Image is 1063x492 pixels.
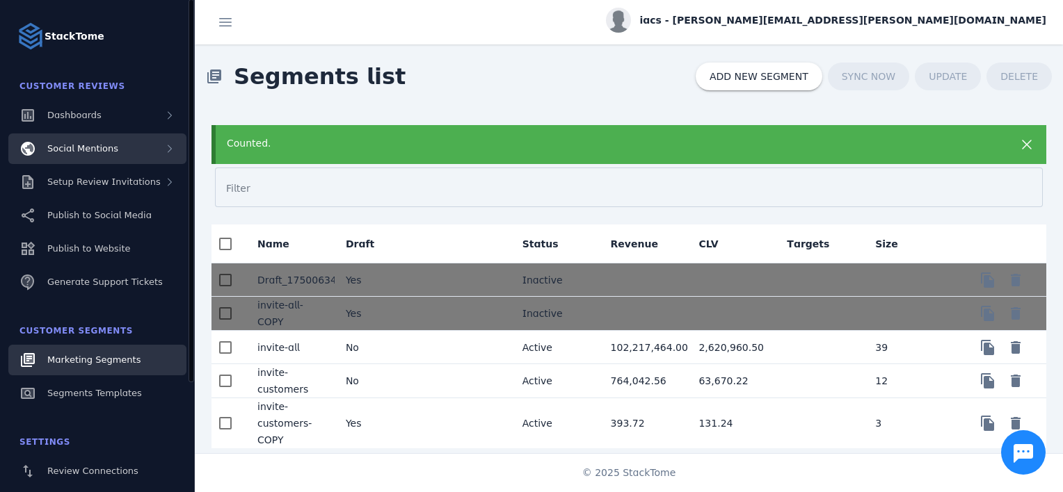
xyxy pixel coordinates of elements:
[776,224,864,263] mat-header-cell: Targets
[600,398,688,448] mat-cell: 393.72
[47,466,138,476] span: Review Connections
[1002,367,1030,395] button: Delete
[227,136,954,151] div: Counted.
[8,267,186,297] a: Generate Support Tickets
[45,29,104,44] strong: StackTome
[47,210,152,220] span: Publish to Social Media
[582,466,676,480] span: © 2025 StackTome
[335,297,423,331] mat-cell: Yes
[687,364,776,398] mat-cell: 63,670.22
[1002,334,1030,361] button: Delete
[875,237,898,251] div: Size
[47,243,130,254] span: Publish to Website
[974,367,1002,395] button: Copy
[864,398,952,448] mat-cell: 3
[47,388,142,398] span: Segments Templates
[522,237,571,251] div: Status
[696,63,822,90] button: ADD NEW SEGMENT
[47,143,118,154] span: Social Mentions
[8,345,186,375] a: Marketing Segments
[47,110,102,120] span: Dashboards
[710,72,808,81] span: ADD NEW SEGMENT
[511,263,600,297] mat-cell: Inactive
[1002,409,1030,437] button: Delete
[522,237,559,251] div: Status
[864,331,952,364] mat-cell: 39
[335,331,423,364] mat-cell: No
[611,237,671,251] div: Revenue
[223,49,417,104] span: Segments list
[974,334,1002,361] button: Copy
[611,237,658,251] div: Revenue
[19,437,70,447] span: Settings
[8,233,186,264] a: Publish to Website
[600,331,688,364] mat-cell: 102,217,464.00
[639,13,1046,28] span: iacs - [PERSON_NAME][EMAIL_ADDRESS][PERSON_NAME][DOMAIN_NAME]
[511,297,600,331] mat-cell: Inactive
[335,364,423,398] mat-cell: No
[687,331,776,364] mat-cell: 2,620,960.50
[8,378,186,409] a: Segments Templates
[47,277,163,287] span: Generate Support Tickets
[19,81,125,91] span: Customer Reviews
[8,200,186,231] a: Publish to Social Media
[606,8,1046,33] button: iacs - [PERSON_NAME][EMAIL_ADDRESS][PERSON_NAME][DOMAIN_NAME]
[974,409,1002,437] button: Copy
[511,398,600,448] mat-cell: Active
[47,354,141,365] span: Marketing Segments
[687,398,776,448] mat-cell: 131.24
[511,331,600,364] mat-cell: Active
[257,237,302,251] div: Name
[206,68,223,85] mat-icon: library_books
[226,183,250,194] mat-label: Filter
[335,263,423,297] mat-cell: Yes
[346,237,387,251] div: Draft
[698,237,718,251] div: CLV
[246,364,335,398] mat-cell: invite-customers
[17,22,45,50] img: Logo image
[246,263,335,297] mat-cell: Draft_1750063449489
[346,237,374,251] div: Draft
[257,237,289,251] div: Name
[600,364,688,398] mat-cell: 764,042.56
[864,364,952,398] mat-cell: 12
[974,266,1002,294] button: Copy
[246,398,335,448] mat-cell: invite-customers-COPY
[511,364,600,398] mat-cell: Active
[335,398,423,448] mat-cell: Yes
[47,177,161,187] span: Setup Review Invitations
[8,456,186,486] a: Review Connections
[1002,300,1030,327] button: Delete
[974,300,1002,327] button: Copy
[875,237,911,251] div: Size
[246,297,335,331] mat-cell: invite-all-COPY
[698,237,730,251] div: CLV
[19,326,133,336] span: Customer Segments
[606,8,631,33] img: profile.jpg
[246,331,335,364] mat-cell: invite-all
[1002,266,1030,294] button: Delete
